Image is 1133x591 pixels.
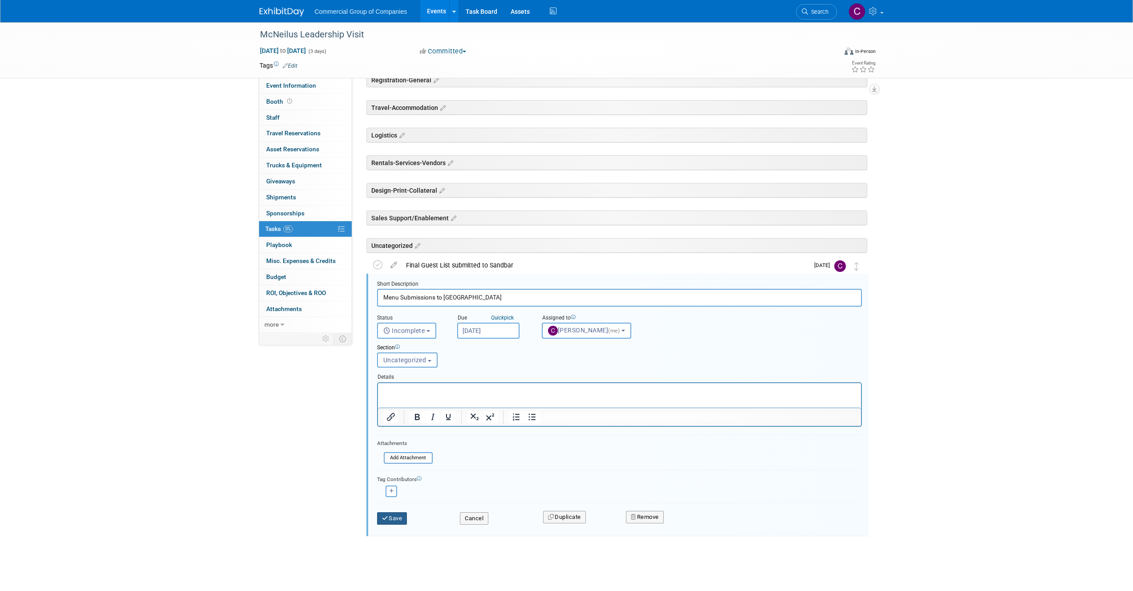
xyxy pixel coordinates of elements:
a: Travel Reservations [259,125,352,141]
img: Cole Mattern [849,3,865,20]
div: Uncategorized [366,238,867,253]
a: Trucks & Equipment [259,158,352,173]
span: Incomplete [383,327,425,334]
span: Booth [266,98,294,105]
div: Travel-Accommodation [366,100,867,115]
span: Search [808,8,828,15]
a: Shipments [259,190,352,205]
a: Edit sections [446,158,453,167]
button: Duplicate [543,511,586,523]
span: ROI, Objectives & ROO [266,289,326,296]
a: Edit sections [397,130,405,139]
input: Name of task or a short description [377,289,862,306]
span: Event Information [266,82,316,89]
div: Status [377,314,444,323]
button: Bullet list [524,411,540,423]
span: Giveaways [266,178,295,185]
a: Edit sections [431,75,439,84]
span: more [264,321,279,328]
a: Booth [259,94,352,109]
button: Subscript [467,411,482,423]
button: Numbered list [509,411,524,423]
div: McNeilus Leadership Visit [257,27,824,43]
div: Event Format [784,46,876,60]
button: Save [377,512,407,525]
span: Uncategorized [383,356,426,364]
a: Attachments [259,301,352,317]
button: Underline [441,411,456,423]
a: Edit sections [413,241,420,250]
span: Tasks [265,225,293,232]
div: Rentals-Services-Vendors [366,155,867,170]
span: (me) [608,328,620,334]
button: Uncategorized [377,352,438,368]
span: Commercial Group of Companies [315,8,407,15]
div: Sales Support/Enablement [366,210,867,225]
span: [PERSON_NAME] [548,327,621,334]
a: Edit sections [437,186,445,194]
span: to [279,47,287,54]
div: Section [377,344,820,352]
span: Misc. Expenses & Credits [266,257,336,264]
a: Tasks0% [259,221,352,237]
a: Misc. Expenses & Credits [259,253,352,269]
div: Design-Print-Collateral [366,183,867,198]
span: Budget [266,273,286,280]
a: Budget [259,269,352,285]
span: Sponsorships [266,210,305,217]
span: Staff [266,114,280,121]
a: Staff [259,110,352,125]
input: Due Date [457,323,520,339]
i: Move task [854,262,859,271]
td: Personalize Event Tab Strip [318,333,334,344]
div: Tag Contributors [377,474,862,483]
button: Committed [417,47,470,56]
button: Insert/edit link [383,411,398,423]
div: Event Rating [851,61,875,65]
div: Registration-General [366,73,867,87]
div: Details [377,369,862,382]
a: Edit [283,63,297,69]
span: [DATE] [814,262,834,268]
a: Edit sections [438,103,446,112]
td: Tags [260,61,297,70]
a: Playbook [259,237,352,253]
a: Asset Reservations [259,142,352,157]
button: [PERSON_NAME](me) [542,323,631,339]
div: Final Guest List submitted to Sandbar [402,258,809,273]
div: Attachments [377,440,433,447]
span: Playbook [266,241,292,248]
a: Event Information [259,78,352,93]
a: Search [796,4,837,20]
a: Quickpick [489,314,516,321]
div: Due [457,314,528,323]
img: ExhibitDay [260,8,304,16]
div: In-Person [855,48,876,55]
span: Booth not reserved yet [285,98,294,105]
button: Italic [425,411,440,423]
i: Quick [491,315,504,321]
span: Asset Reservations [266,146,319,153]
div: Assigned to [542,314,653,323]
span: 0% [283,226,293,232]
iframe: Rich Text Area [378,383,861,408]
button: Bold [410,411,425,423]
span: Shipments [266,194,296,201]
span: (3 days) [308,49,326,54]
div: Short Description [377,280,862,289]
div: Logistics [366,128,867,142]
button: Incomplete [377,323,436,339]
button: Cancel [460,512,488,525]
a: more [259,317,352,332]
span: Trucks & Equipment [266,162,322,169]
span: Attachments [266,305,302,312]
button: Remove [626,511,664,523]
td: Toggle Event Tabs [333,333,352,344]
a: ROI, Objectives & ROO [259,285,352,301]
img: Cole Mattern [834,260,846,272]
span: Travel Reservations [266,130,321,137]
a: edit [386,261,402,269]
button: Superscript [483,411,498,423]
span: [DATE] [DATE] [260,47,306,55]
